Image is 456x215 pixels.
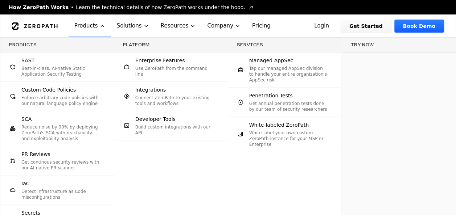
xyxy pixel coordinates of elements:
p: Use ZeroPath from the command line [135,66,213,77]
a: Enterprise FeaturesUse ZeroPath from the command line [114,52,228,81]
a: White-labeled ZeroPathWhite-label your own custom ZeroPath instance for your MSP or Enterprise [228,117,342,152]
p: White-label your own custom ZeroPath instance for your MSP or Enterprise [249,130,327,147]
a: IntegrationsConnect ZeroPath to your existing tools and workflows [114,82,228,111]
button: Resources [155,14,202,37]
span: How ZeroPath Works [9,4,69,11]
span: SAST [21,57,34,64]
button: Products [69,14,111,37]
h3: Try now [350,42,447,48]
a: Book Demo [394,20,444,33]
span: Learn the technical details of how ZeroPath works under the hood. [76,4,245,11]
a: Custom Code PoliciesEnforce arbitrary code policies with our natural language policy engine [0,82,114,111]
a: IaCDetect Infrastructure as Code misconfigurations [0,176,114,205]
p: Get annual penetration tests done by our team of security researchers [249,101,327,112]
h3: Services [237,42,333,48]
p: Reduce noise by 90% by deploying ZeroPath's SCA with reachability and exploitability analysis [21,124,99,142]
p: Build custom integrations with our API [135,124,213,136]
h3: Platform [123,42,219,48]
p: Connect ZeroPath to your existing tools and workflows [135,95,213,106]
a: Managed AppSecTap our managed AppSec division to handle your entire organization's AppSec risk [228,52,342,87]
a: Get Started [341,20,391,33]
span: IaC [21,180,29,187]
span: Custom Code Policies [21,86,76,93]
p: Enforce arbitrary code policies with our natural language policy engine [21,95,99,106]
span: PR Reviews [21,151,50,158]
span: Enterprise Features [135,57,185,64]
p: Get continous security reviews with our AI-native PR scanner [21,159,99,171]
button: Company [201,14,246,37]
a: PR ReviewsGet continous security reviews with our AI-native PR scanner [0,146,114,175]
span: SCA [21,115,32,123]
span: Developer Tools [135,115,176,123]
span: Penetration Tests [249,92,293,99]
p: Tap our managed AppSec division to handle your entire organization's AppSec risk [249,66,327,83]
p: Best-in-class, AI-native Static Application Security Testing [21,66,99,77]
a: SCAReduce noise by 90% by deploying ZeroPath's SCA with reachability and exploitability analysis [0,111,114,146]
span: Integrations [135,86,166,93]
button: Solutions [111,14,155,37]
a: Login [305,20,338,33]
a: Developer ToolsBuild custom integrations with our API [114,111,228,140]
span: White-labeled ZeroPath [249,121,309,128]
a: SASTBest-in-class, AI-native Static Application Security Testing [0,52,114,81]
h3: Products [9,42,105,48]
a: Pricing [246,14,276,37]
a: How ZeroPath WorksLearn the technical details of how ZeroPath works under the hood. [9,4,254,11]
p: Detect Infrastructure as Code misconfigurations [21,189,99,200]
span: Managed AppSec [249,57,293,64]
a: Penetration TestsGet annual penetration tests done by our team of security researchers [228,88,342,117]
